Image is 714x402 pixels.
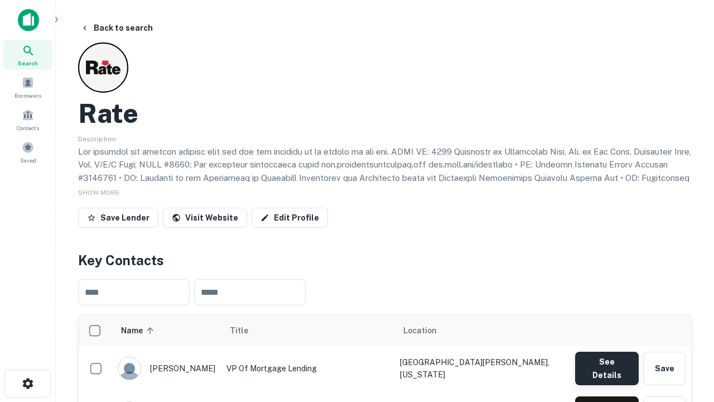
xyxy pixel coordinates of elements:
iframe: Chat Widget [658,313,714,366]
th: Name [112,315,221,346]
a: Saved [3,137,52,167]
span: Location [403,324,437,337]
span: Description [78,135,116,143]
span: Title [230,324,263,337]
span: Contacts [17,123,39,132]
button: Back to search [76,18,157,38]
h2: Rate [78,97,138,130]
button: Save Lender [78,208,158,228]
img: 9c8pery4andzj6ohjkjp54ma2 [118,357,141,380]
a: Borrowers [3,72,52,102]
th: Title [221,315,394,346]
a: Edit Profile [252,208,328,228]
span: Saved [20,156,36,165]
span: Search [18,59,38,68]
img: capitalize-icon.png [18,9,39,31]
div: [PERSON_NAME] [118,357,215,380]
button: Save [643,352,686,385]
h4: Key Contacts [78,250,692,270]
th: Location [394,315,570,346]
a: Contacts [3,104,52,135]
button: See Details [575,352,639,385]
a: Visit Website [163,208,247,228]
td: [GEOGRAPHIC_DATA][PERSON_NAME], [US_STATE] [394,346,570,391]
a: Search [3,40,52,70]
span: Borrowers [15,91,41,100]
span: Name [121,324,157,337]
span: SHOW MORE [78,189,119,197]
td: VP of Mortgage Lending [221,346,394,391]
p: Lor ipsumdol sit ametcon adipisc elit sed doe tem incididu ut la etdolo ma ali eni. ADMI VE: 4299... [78,145,692,251]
